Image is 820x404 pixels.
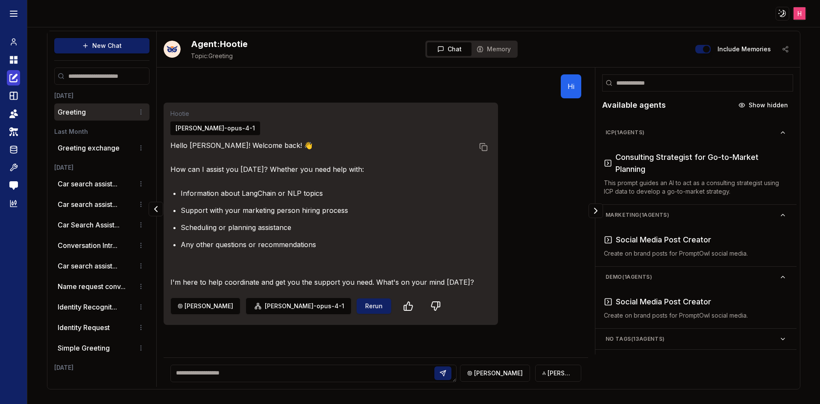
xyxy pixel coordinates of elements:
span: Marketing ( 1 agents) [606,212,779,218]
p: Create on brand posts for PromptOwl social media. [604,249,788,258]
button: [PERSON_NAME] [460,365,530,382]
button: Demo(1agents) [599,270,793,284]
button: Collapse panel [589,203,603,218]
span: ICP ( 1 agents) [606,129,779,136]
button: Conversation options [136,143,146,153]
button: Car search assist... [58,179,117,189]
h3: [DATE] [54,91,149,100]
button: Conversation options [136,240,146,251]
span: [PERSON_NAME]-opus-4-1 [265,302,344,310]
h3: Social Media Post Creator [616,296,711,308]
button: Conversation options [136,199,146,209]
li: Scheduling or planning assistance [181,222,474,233]
button: Car search assist... [58,261,117,271]
img: Bot [164,41,181,58]
button: New Chat [54,38,149,53]
li: Any other questions or recommendations [181,239,474,250]
span: [PERSON_NAME] [184,302,233,310]
span: [PERSON_NAME]-opus-4-1 [548,369,574,377]
span: No Tags ( 13 agents) [606,336,779,342]
p: Greeting exchange [58,143,120,153]
button: Conversation options [136,107,146,117]
button: [PERSON_NAME]-opus-4-1 [535,365,581,382]
img: ACg8ocJJXoBNX9W-FjmgwSseULRJykJmqCZYzqgfQpEi3YodQgNtRg=s96-c [794,7,806,20]
button: Rerun [357,298,391,314]
button: Conversation Intr... [58,240,117,251]
button: [PERSON_NAME] [170,298,240,315]
button: Show hidden [733,98,793,112]
button: Collapse panel [149,202,163,216]
span: Demo ( 1 agents) [606,274,779,280]
span: Memory [487,45,511,53]
button: Name request conv... [58,281,126,292]
h3: Social Media Post Creator [616,234,711,246]
h3: Last Month [54,127,149,136]
button: Car search assist... [58,199,117,209]
img: feedback [9,181,18,190]
h3: Consulting Strategist for Go-to-Market Planning [615,151,788,175]
button: ICP(1agents) [599,126,793,139]
h3: [DATE] [54,363,149,372]
button: Conversation options [136,220,146,230]
label: Include memories in the messages below [717,46,771,52]
button: No Tags(13agents) [599,332,793,346]
button: Conversation options [136,281,146,292]
p: Greeting [58,107,86,117]
p: Hello [PERSON_NAME]! Welcome back! 👋 [170,140,474,150]
button: Conversation options [136,261,146,271]
span: Show hidden [749,101,788,109]
button: Include memories in the messages below [695,45,711,53]
li: Information about LangChain or NLP topics [181,188,474,198]
h2: Hootie [191,38,248,50]
p: Identity Request [58,322,110,333]
button: Talk with Hootie [164,41,181,58]
span: [PERSON_NAME] [474,369,523,377]
button: Marketing(1agents) [599,208,793,222]
button: Conversation options [136,302,146,312]
button: [PERSON_NAME]-opus-4-1 [170,121,260,135]
button: Identity Recognit... [58,302,117,312]
p: This prompt guides an AI to act as a consulting strategist using ICP data to develop a go-to-mark... [604,179,788,196]
button: Car Search Assist... [58,220,120,230]
h2: Available agents [602,99,666,111]
button: Conversation options [136,322,146,333]
span: Agent used for this conversation [170,109,488,118]
button: [PERSON_NAME]-opus-4-1 [246,298,351,315]
h3: [DATE] [54,163,149,172]
button: Conversation options [136,343,146,353]
p: Hi [568,81,574,91]
p: Create on brand posts for PromptOwl social media. [604,311,788,320]
span: Chat [448,45,462,53]
p: Simple Greeting [58,343,110,353]
p: I'm here to help coordinate and get you the support you need. What's on your mind [DATE]? [170,277,474,287]
button: Conversation options [136,179,146,189]
span: Greeting [191,52,248,60]
p: How can I assist you [DATE]? Whether you need help with: [170,164,474,174]
li: Support with your marketing person hiring process [181,205,474,215]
